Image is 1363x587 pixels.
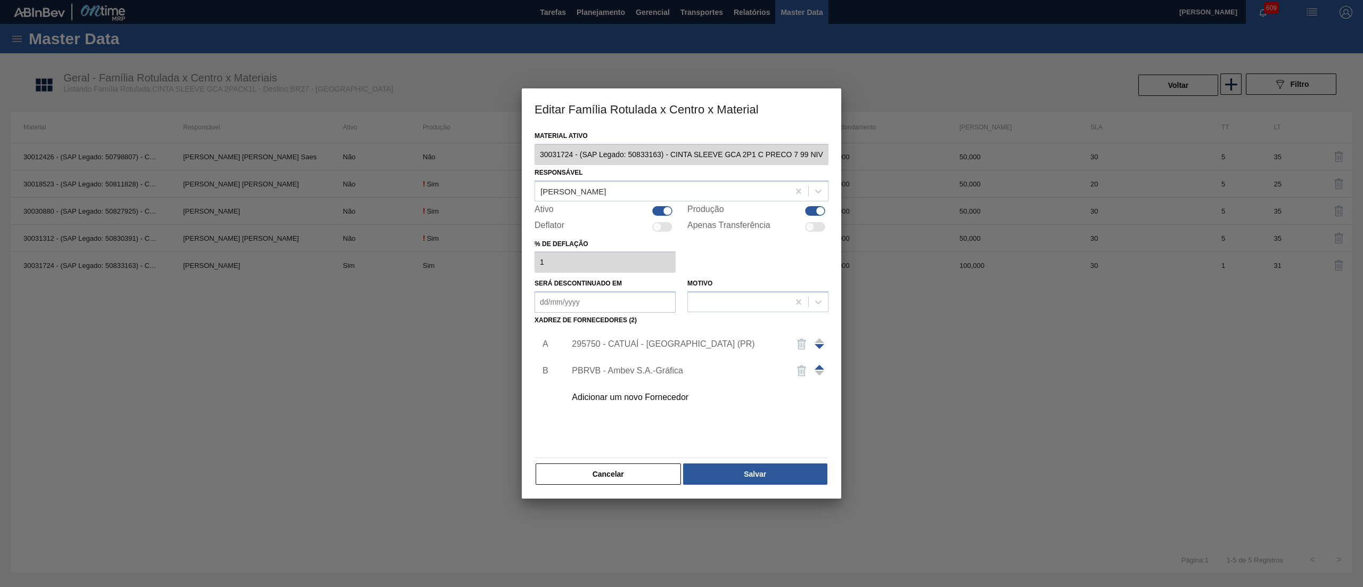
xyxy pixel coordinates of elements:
[535,357,551,384] li: B
[687,280,712,287] label: Motivo
[683,463,827,485] button: Salvar
[535,316,637,324] label: Xadrez de Fornecedores (2)
[789,358,815,384] button: delete-icon
[535,331,551,357] li: A
[535,237,676,252] label: % de deflação
[572,393,781,402] div: Adicionar um novo Fornecedor
[815,365,824,370] span: Mover para cima
[535,205,554,217] label: Ativo
[536,463,681,485] button: Cancelar
[540,186,606,195] div: [PERSON_NAME]
[687,205,724,217] label: Produção
[535,169,583,176] label: Responsável
[572,366,781,376] div: PBRVB - Ambev S.A.-Gráfica
[535,128,828,144] label: Material ativo
[815,344,824,349] span: Mover para cima
[535,291,676,313] input: dd/mm/yyyy
[572,339,781,349] div: 295750 - CATUAÍ - [GEOGRAPHIC_DATA] (PR)
[795,338,808,350] img: delete-icon
[535,221,564,233] label: Deflator
[535,280,622,287] label: Será descontinuado em
[687,221,770,233] label: Apenas Transferência
[522,88,841,129] h3: Editar Família Rotulada x Centro x Material
[789,331,815,357] button: delete-icon
[795,364,808,377] img: delete-icon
